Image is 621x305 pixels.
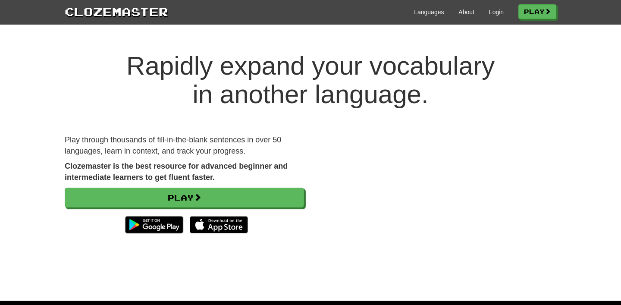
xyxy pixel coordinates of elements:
strong: Clozemaster is the best resource for advanced beginner and intermediate learners to get fluent fa... [65,162,288,182]
img: Get it on Google Play [121,212,188,238]
a: Login [489,8,504,16]
a: Play [65,188,304,208]
a: Languages [414,8,444,16]
p: Play through thousands of fill-in-the-blank sentences in over 50 languages, learn in context, and... [65,135,304,157]
a: About [458,8,474,16]
img: Download_on_the_App_Store_Badge_US-UK_135x40-25178aeef6eb6b83b96f5f2d004eda3bffbb37122de64afbaef7... [190,216,248,233]
a: Clozemaster [65,3,168,19]
a: Play [518,4,556,19]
